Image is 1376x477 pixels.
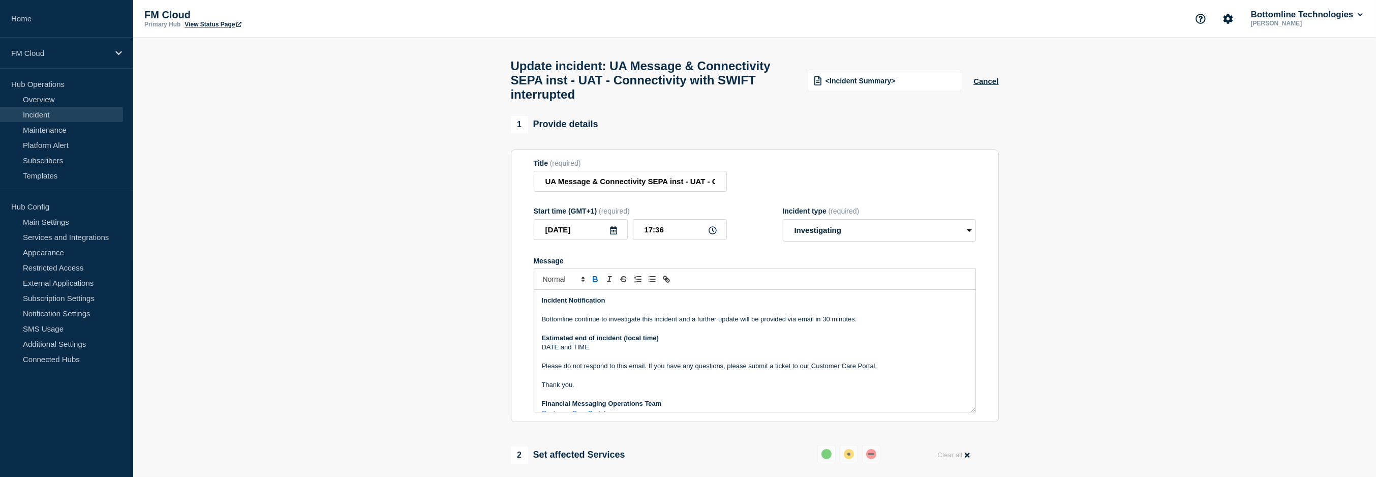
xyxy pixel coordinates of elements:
[588,273,602,285] button: Toggle bold text
[511,446,528,464] span: 2
[534,171,727,192] input: Title
[1217,8,1239,29] button: Account settings
[866,449,876,459] div: down
[144,21,180,28] p: Primary Hub
[542,315,968,324] p: Bottomline continue to investigate this incident and a further update will be provided via email ...
[534,290,975,412] div: Message
[542,400,662,407] strong: Financial Messaging Operations Team
[829,207,860,215] span: (required)
[814,76,821,85] img: template icon
[599,207,630,215] span: (required)
[783,219,976,242] select: Incident type
[542,334,659,342] strong: Estimated end of incident (local time)
[931,445,975,465] button: Clear all
[1249,10,1365,20] button: Bottomline Technologies
[1190,8,1211,29] button: Support
[511,116,598,133] div: Provide details
[511,116,528,133] span: 1
[542,380,968,390] p: Thank you.
[542,362,968,371] p: Please do not respond to this email. If you have any questions, please submit a ticket to our Cus...
[11,49,109,57] p: FM Cloud
[817,445,836,463] button: up
[534,207,727,215] div: Start time (GMT+1)
[783,207,976,215] div: Incident type
[511,446,625,464] div: Set affected Services
[840,445,858,463] button: affected
[534,159,727,167] div: Title
[550,159,581,167] span: (required)
[542,296,605,304] strong: Incident Notification
[185,21,241,28] a: View Status Page
[645,273,659,285] button: Toggle bulleted list
[542,409,606,417] a: Customer Care Portal
[844,449,854,459] div: affected
[511,59,796,102] h1: Update incident: UA Message & Connectivity SEPA inst - UAT - Connectivity with SWIFT interrupted
[602,273,617,285] button: Toggle italic text
[144,9,348,21] p: FM Cloud
[862,445,880,463] button: down
[542,343,968,352] p: DATE and TIME
[617,273,631,285] button: Toggle strikethrough text
[538,273,588,285] span: Font size
[633,219,727,240] input: HH:MM
[821,449,832,459] div: up
[534,219,628,240] input: YYYY-MM-DD
[631,273,645,285] button: Toggle ordered list
[659,273,674,285] button: Toggle link
[825,77,896,85] span: <Incident Summary>
[973,77,998,85] button: Cancel
[1249,20,1355,27] p: [PERSON_NAME]
[534,257,976,265] div: Message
